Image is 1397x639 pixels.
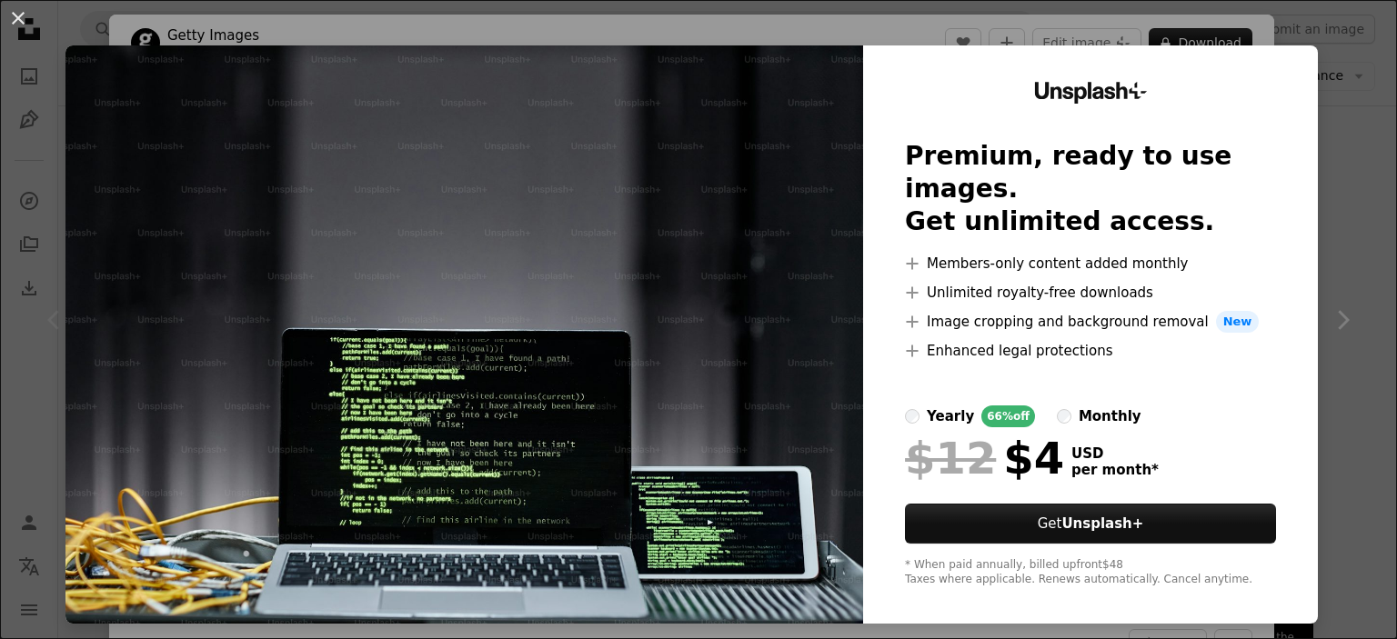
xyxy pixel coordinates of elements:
[1079,405,1141,427] div: monthly
[905,409,920,424] input: yearly66%off
[1057,409,1071,424] input: monthly
[905,504,1276,544] button: GetUnsplash+
[905,558,1276,587] div: * When paid annually, billed upfront $48 Taxes where applicable. Renews automatically. Cancel any...
[981,405,1035,427] div: 66% off
[905,282,1276,304] li: Unlimited royalty-free downloads
[905,140,1276,238] h2: Premium, ready to use images. Get unlimited access.
[1071,445,1159,462] span: USD
[905,434,1064,482] div: $4
[1071,462,1159,478] span: per month *
[1216,311,1260,333] span: New
[905,340,1276,362] li: Enhanced legal protections
[905,253,1276,275] li: Members-only content added monthly
[905,434,996,482] span: $12
[905,311,1276,333] li: Image cropping and background removal
[1061,515,1143,532] strong: Unsplash+
[927,405,974,427] div: yearly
